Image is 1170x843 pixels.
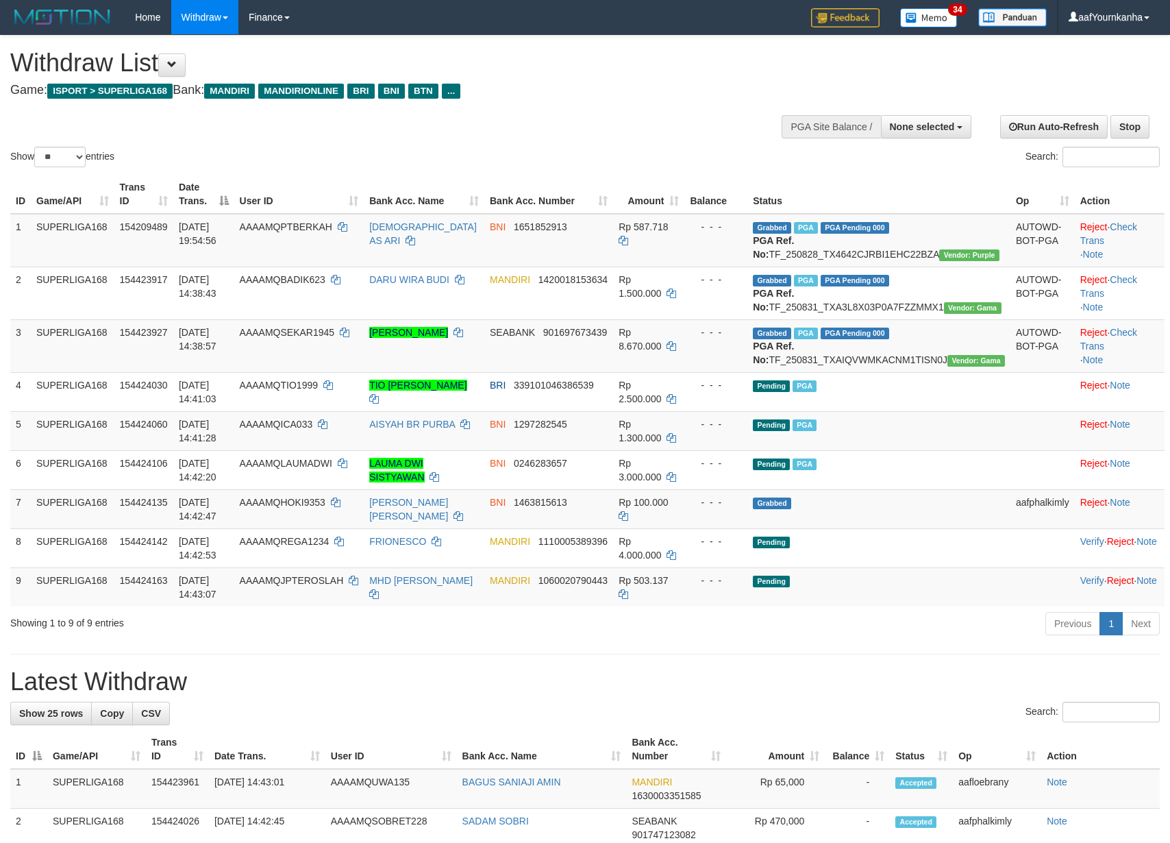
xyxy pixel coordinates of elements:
span: BTN [408,84,438,99]
a: CSV [132,702,170,725]
label: Show entries [10,147,114,167]
span: AAAAMQICA033 [240,419,313,430]
th: Amount: activate to sort column ascending [613,175,684,214]
span: [DATE] 14:42:53 [179,536,216,561]
a: [DEMOGRAPHIC_DATA] AS ARI [369,221,477,246]
td: AAAAMQUWA135 [325,769,457,809]
div: - - - [690,535,742,548]
td: AUTOWD-BOT-PGA [1010,319,1075,372]
span: Copy 0246283657 to clipboard [514,458,567,469]
a: [PERSON_NAME] [PERSON_NAME] [369,497,448,522]
a: Note [1136,575,1157,586]
span: MANDIRI [490,575,530,586]
span: Copy 339101046386539 to clipboard [514,380,594,391]
th: Bank Acc. Number: activate to sort column ascending [626,730,726,769]
span: Rp 8.670.000 [619,327,661,352]
span: Rp 2.500.000 [619,380,661,404]
a: Verify [1080,536,1104,547]
td: · · [1075,214,1165,267]
a: FRIONESCO [369,536,426,547]
span: [DATE] 14:41:03 [179,380,216,404]
span: CSV [141,708,161,719]
input: Search: [1062,702,1160,722]
td: 4 [10,372,31,411]
a: Note [1110,419,1130,430]
th: Op: activate to sort column ascending [1010,175,1075,214]
span: AAAAMQPTBERKAH [240,221,332,232]
td: SUPERLIGA168 [31,411,114,450]
span: Copy 1651852913 to clipboard [514,221,567,232]
a: Check Trans [1080,327,1137,352]
span: BNI [490,497,506,508]
span: AAAAMQHOKI9353 [240,497,325,508]
span: Marked by aafsoycanthlai [793,419,817,431]
div: - - - [690,326,742,339]
a: AISYAH BR PURBA [369,419,455,430]
a: Reject [1107,575,1134,586]
td: SUPERLIGA168 [31,214,114,267]
span: AAAAMQLAUMADWI [240,458,332,469]
span: BRI [490,380,506,391]
a: Copy [91,702,133,725]
div: - - - [690,456,742,470]
td: SUPERLIGA168 [31,528,114,567]
td: [DATE] 14:43:01 [209,769,325,809]
span: Rp 587.718 [619,221,668,232]
span: MANDIRI [204,84,255,99]
td: SUPERLIGA168 [31,267,114,319]
td: 154423961 [146,769,209,809]
span: AAAAMQJPTEROSLAH [240,575,344,586]
th: Trans ID: activate to sort column ascending [114,175,173,214]
th: Bank Acc. Name: activate to sort column ascending [457,730,627,769]
span: Pending [753,537,790,548]
span: Pending [753,576,790,587]
span: AAAAMQBADIK623 [240,274,325,285]
span: SEABANK [632,816,677,827]
span: 154424030 [120,380,168,391]
a: MHD [PERSON_NAME] [369,575,473,586]
span: Rp 1.300.000 [619,419,661,443]
span: SEABANK [490,327,535,338]
span: 154424163 [120,575,168,586]
td: SUPERLIGA168 [31,450,114,489]
span: Rp 4.000.000 [619,536,661,561]
td: 9 [10,567,31,607]
td: 2 [10,267,31,319]
span: 154209489 [120,221,168,232]
span: [DATE] 19:54:56 [179,221,216,246]
span: Copy 1420018153634 to clipboard [538,274,608,285]
td: 3 [10,319,31,372]
td: TF_250828_TX4642CJRBI1EHC22BZA [747,214,1010,267]
a: Stop [1110,115,1149,138]
span: None selected [890,121,955,132]
div: - - - [690,496,742,509]
a: LAUMA DWI SISTYAWAN [369,458,424,482]
th: ID: activate to sort column descending [10,730,47,769]
span: MANDIRI [490,274,530,285]
span: [DATE] 14:38:43 [179,274,216,299]
a: BAGUS SANIAJI AMIN [462,777,561,787]
span: [DATE] 14:43:07 [179,575,216,600]
div: - - - [690,273,742,286]
span: Copy 1630003351585 to clipboard [632,790,701,801]
span: Copy 1297282545 to clipboard [514,419,567,430]
a: Reject [1080,380,1108,391]
td: · [1075,450,1165,489]
span: 34 [948,3,967,16]
select: Showentries [34,147,86,167]
th: Balance: activate to sort column ascending [825,730,890,769]
span: Rp 1.500.000 [619,274,661,299]
span: 154423927 [120,327,168,338]
span: PGA Pending [821,275,889,286]
td: - [825,769,890,809]
a: Reject [1080,419,1108,430]
a: Run Auto-Refresh [1000,115,1108,138]
td: 8 [10,528,31,567]
h1: Withdraw List [10,49,767,77]
td: Rp 65,000 [726,769,825,809]
td: · · [1075,567,1165,607]
td: aafloebrany [953,769,1041,809]
span: AAAAMQSEKAR1945 [240,327,335,338]
a: TIO [PERSON_NAME] [369,380,466,391]
td: 6 [10,450,31,489]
